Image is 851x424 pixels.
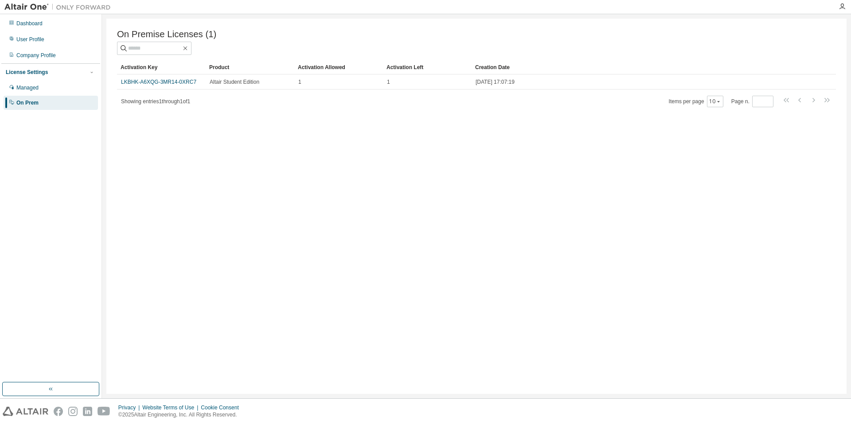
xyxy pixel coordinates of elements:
div: Activation Left [386,60,468,74]
span: On Premise Licenses (1) [117,29,216,39]
img: linkedin.svg [83,407,92,416]
div: On Prem [16,99,39,106]
div: Activation Allowed [298,60,379,74]
a: LKBHK-A6XQG-3MR14-0XRC7 [121,79,196,85]
div: Website Terms of Use [142,404,201,411]
div: Activation Key [121,60,202,74]
div: Cookie Consent [201,404,244,411]
span: Showing entries 1 through 1 of 1 [121,98,190,105]
span: [DATE] 17:07:19 [476,78,515,86]
div: Product [209,60,291,74]
span: 1 [387,78,390,86]
div: User Profile [16,36,44,43]
img: Altair One [4,3,115,12]
p: © 2025 Altair Engineering, Inc. All Rights Reserved. [118,411,244,419]
div: License Settings [6,69,48,76]
span: Page n. [731,96,773,107]
span: 1 [298,78,301,86]
img: altair_logo.svg [3,407,48,416]
span: Items per page [669,96,723,107]
img: instagram.svg [68,407,78,416]
div: Company Profile [16,52,56,59]
button: 10 [709,98,721,105]
img: facebook.svg [54,407,63,416]
div: Dashboard [16,20,43,27]
div: Creation Date [475,60,797,74]
div: Managed [16,84,39,91]
span: Altair Student Edition [210,78,259,86]
div: Privacy [118,404,142,411]
img: youtube.svg [98,407,110,416]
